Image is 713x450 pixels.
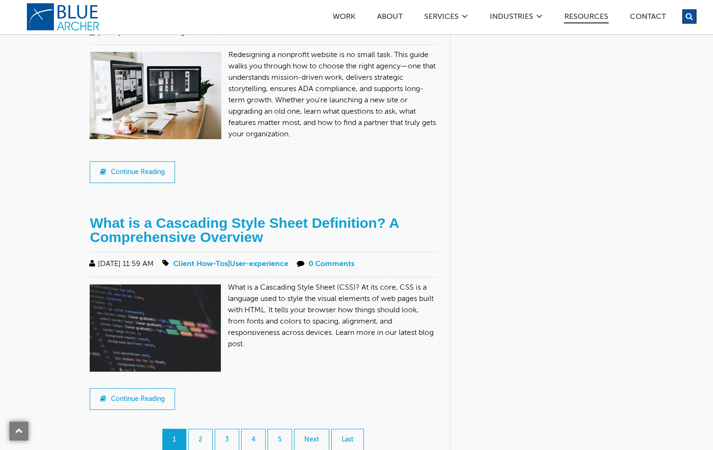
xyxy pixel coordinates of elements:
[173,260,228,268] a: Client How-Tos
[90,52,228,146] img: Not for Profit Web Design
[90,282,436,350] p: What is a Cascading Style Sheet (CSS)? At its core, CSS is a language used to style the visual el...
[90,284,228,379] img: Cascading Style Sheet Definition
[160,260,290,268] span: |
[629,13,666,23] a: Contact
[230,260,288,268] a: User-experience
[90,161,175,183] a: Continue Reading
[90,388,175,410] a: Continue Reading
[377,13,403,23] a: ABOUT
[309,260,354,268] a: 0 Comments
[26,3,102,31] a: logo
[332,13,356,23] a: Work
[90,50,436,140] p: Redesigning a nonprofit website is no small task. This guide walks you through how to choose the ...
[424,13,459,23] a: SERVICES
[90,215,399,245] a: What is a Cascading Style Sheet Definition? A Comprehensive Overview
[564,13,609,24] a: Resources
[489,13,534,23] a: Industries
[87,260,154,268] span: [DATE] 11:59 AM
